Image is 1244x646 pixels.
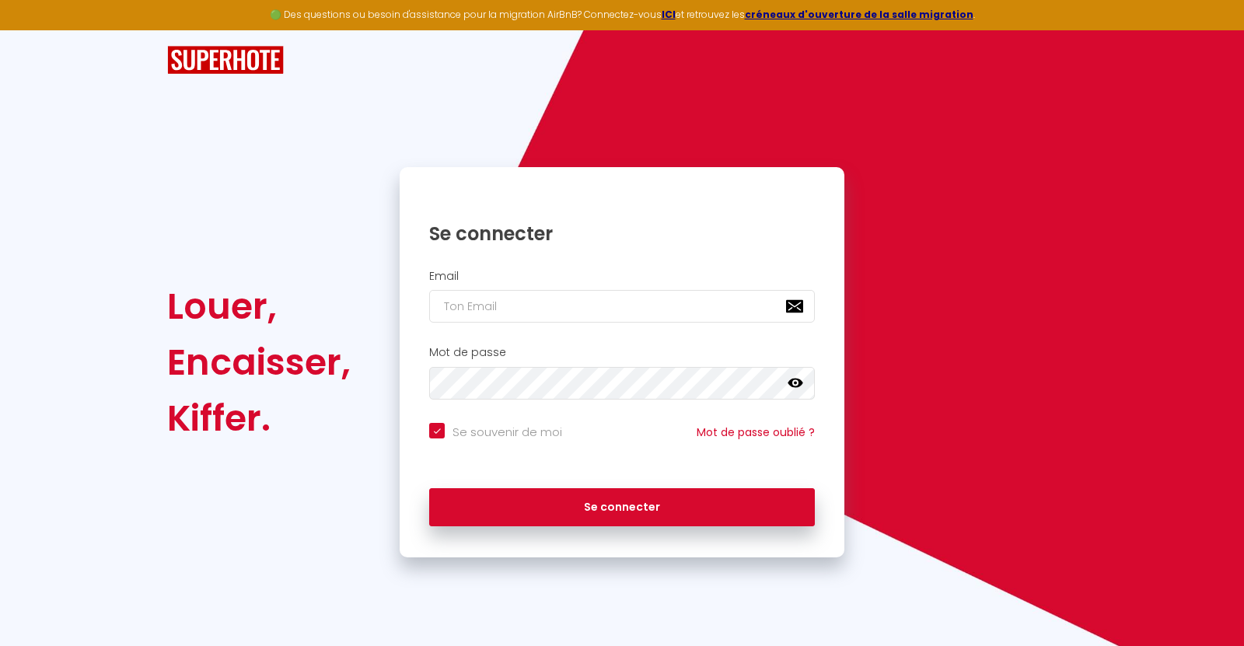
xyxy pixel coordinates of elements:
div: Encaisser, [167,334,351,390]
a: Mot de passe oublié ? [697,424,815,440]
a: créneaux d'ouverture de la salle migration [745,8,973,21]
input: Ton Email [429,290,815,323]
img: SuperHote logo [167,46,284,75]
h2: Email [429,270,815,283]
div: Kiffer. [167,390,351,446]
button: Se connecter [429,488,815,527]
div: Louer, [167,278,351,334]
h1: Se connecter [429,222,815,246]
a: ICI [662,8,676,21]
h2: Mot de passe [429,346,815,359]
